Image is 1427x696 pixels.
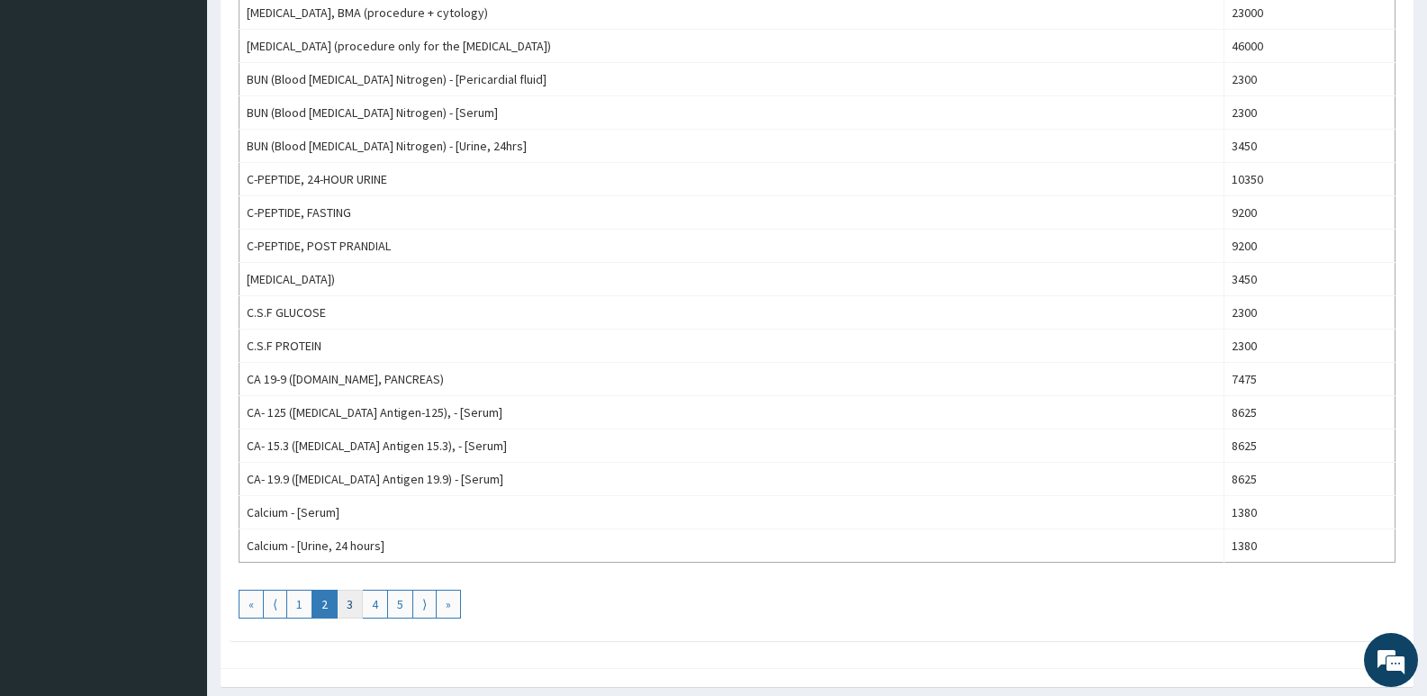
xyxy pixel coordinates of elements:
a: Go to page number 2 [312,590,338,619]
td: [MEDICAL_DATA]) [239,263,1224,296]
a: Go to page number 3 [337,590,363,619]
td: C-PEPTIDE, FASTING [239,196,1224,230]
td: Calcium - [Serum] [239,496,1224,529]
td: CA- 19.9 ([MEDICAL_DATA] Antigen 19.9) - [Serum] [239,463,1224,496]
td: BUN (Blood [MEDICAL_DATA] Nitrogen) - [Urine, 24hrs] [239,130,1224,163]
a: Go to page number 5 [387,590,413,619]
td: 2300 [1224,296,1395,330]
td: C-PEPTIDE, 24-HOUR URINE [239,163,1224,196]
td: 46000 [1224,30,1395,63]
a: Go to page number 4 [362,590,388,619]
td: 8625 [1224,429,1395,463]
a: Go to first page [239,590,264,619]
a: Go to next page [412,590,437,619]
a: Go to previous page [263,590,287,619]
td: C.S.F PROTEIN [239,330,1224,363]
div: Minimize live chat window [295,9,339,52]
td: 2300 [1224,96,1395,130]
td: Calcium - [Urine, 24 hours] [239,529,1224,563]
td: 2300 [1224,330,1395,363]
td: BUN (Blood [MEDICAL_DATA] Nitrogen) - [Serum] [239,96,1224,130]
td: CA- 15.3 ([MEDICAL_DATA] Antigen 15.3), - [Serum] [239,429,1224,463]
td: 8625 [1224,463,1395,496]
img: d_794563401_company_1708531726252_794563401 [33,90,73,135]
td: 8625 [1224,396,1395,429]
td: 1380 [1224,496,1395,529]
td: C.S.F GLUCOSE [239,296,1224,330]
td: 9200 [1224,196,1395,230]
td: [MEDICAL_DATA] (procedure only for the [MEDICAL_DATA]) [239,30,1224,63]
td: 1380 [1224,529,1395,563]
td: CA- 125 ([MEDICAL_DATA] Antigen-125), - [Serum] [239,396,1224,429]
td: 9200 [1224,230,1395,263]
td: 10350 [1224,163,1395,196]
a: Go to last page [436,590,461,619]
td: C-PEPTIDE, POST PRANDIAL [239,230,1224,263]
td: 2300 [1224,63,1395,96]
td: 7475 [1224,363,1395,396]
div: Chat with us now [94,101,303,124]
textarea: Type your message and hit 'Enter' [9,492,343,555]
td: CA 19-9 ([DOMAIN_NAME], PANCREAS) [239,363,1224,396]
td: 3450 [1224,263,1395,296]
td: BUN (Blood [MEDICAL_DATA] Nitrogen) - [Pericardial fluid] [239,63,1224,96]
span: We're online! [104,227,248,409]
td: 3450 [1224,130,1395,163]
a: Go to page number 1 [286,590,312,619]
